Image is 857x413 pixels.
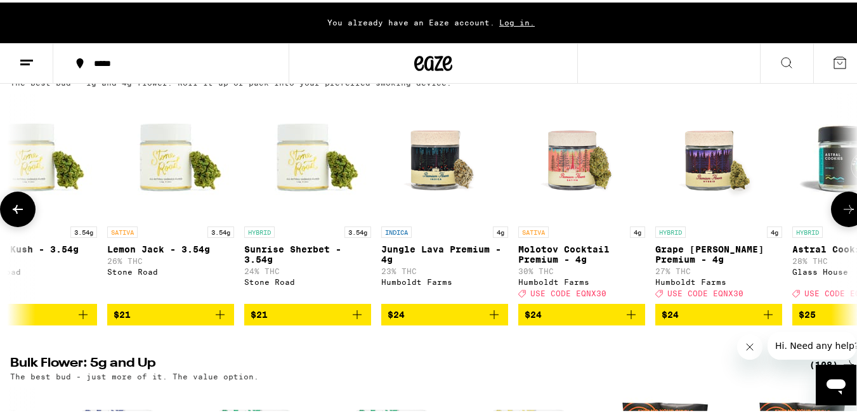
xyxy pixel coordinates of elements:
[10,370,259,378] p: The best bud - just more of it. The value option.
[251,307,268,317] span: $21
[518,91,645,218] img: Humboldt Farms - Molotov Cocktail Premium - 4g
[244,301,371,323] button: Add to bag
[799,307,816,317] span: $25
[816,362,856,403] iframe: Button to launch messaging window
[792,224,823,235] p: HYBRID
[107,91,234,218] img: Stone Road - Lemon Jack - 3.54g
[767,224,782,235] p: 4g
[244,91,371,301] a: Open page for Sunrise Sherbet - 3.54g from Stone Road
[655,265,782,273] p: 27% THC
[518,224,549,235] p: SATIVA
[737,332,762,357] iframe: Close message
[114,307,131,317] span: $21
[381,275,508,284] div: Humboldt Farms
[244,91,371,218] img: Stone Road - Sunrise Sherbet - 3.54g
[518,301,645,323] button: Add to bag
[530,287,606,295] span: USE CODE EQNX30
[381,242,508,262] p: Jungle Lava Premium - 4g
[655,242,782,262] p: Grape [PERSON_NAME] Premium - 4g
[10,355,794,370] h2: Bulk Flower: 5g and Up
[244,275,371,284] div: Stone Road
[8,9,91,19] span: Hi. Need any help?
[344,224,371,235] p: 3.54g
[207,224,234,235] p: 3.54g
[107,242,234,252] p: Lemon Jack - 3.54g
[662,307,679,317] span: $24
[107,224,138,235] p: SATIVA
[667,287,743,295] span: USE CODE EQNX30
[809,355,856,370] a: (108)
[70,224,97,235] p: 3.54g
[381,224,412,235] p: INDICA
[655,224,686,235] p: HYBRID
[244,224,275,235] p: HYBRID
[388,307,405,317] span: $24
[244,265,371,273] p: 24% THC
[630,224,645,235] p: 4g
[655,275,782,284] div: Humboldt Farms
[525,307,542,317] span: $24
[655,91,782,301] a: Open page for Grape Runtz Premium - 4g from Humboldt Farms
[518,265,645,273] p: 30% THC
[381,91,508,218] img: Humboldt Farms - Jungle Lava Premium - 4g
[381,301,508,323] button: Add to bag
[518,91,645,301] a: Open page for Molotov Cocktail Premium - 4g from Humboldt Farms
[518,242,645,262] p: Molotov Cocktail Premium - 4g
[655,91,782,218] img: Humboldt Farms - Grape Runtz Premium - 4g
[244,242,371,262] p: Sunrise Sherbet - 3.54g
[327,16,495,24] span: You already have an Eaze account.
[495,16,539,24] span: Log in.
[107,301,234,323] button: Add to bag
[107,265,234,273] div: Stone Road
[107,91,234,301] a: Open page for Lemon Jack - 3.54g from Stone Road
[381,91,508,301] a: Open page for Jungle Lava Premium - 4g from Humboldt Farms
[768,329,856,357] iframe: Message from company
[107,254,234,263] p: 26% THC
[655,301,782,323] button: Add to bag
[493,224,508,235] p: 4g
[381,265,508,273] p: 23% THC
[518,275,645,284] div: Humboldt Farms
